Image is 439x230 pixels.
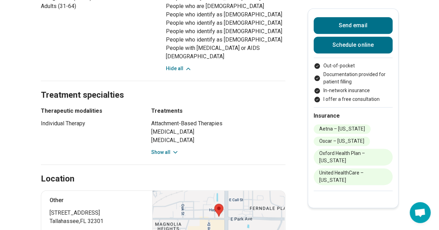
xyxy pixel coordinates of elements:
[314,149,393,165] li: Oxford Health Plan – [US_STATE]
[314,62,393,69] li: Out-of-pocket
[151,136,285,144] li: [MEDICAL_DATA]
[41,173,74,185] h2: Location
[166,2,285,10] li: People who are [DEMOGRAPHIC_DATA]
[166,19,285,27] li: People who identify as [DEMOGRAPHIC_DATA]
[41,73,285,101] h2: Treatment specialties
[314,17,393,34] button: Send email
[41,119,139,128] li: Individual Therapy
[166,44,285,52] li: People with [MEDICAL_DATA] or AIDS
[166,36,285,44] li: People who identify as [DEMOGRAPHIC_DATA]
[166,10,285,19] li: People who identify as [DEMOGRAPHIC_DATA]
[166,65,192,72] button: Hide all
[314,62,393,103] ul: Payment options
[314,168,393,185] li: United HealthCare – [US_STATE]
[50,209,144,217] span: [STREET_ADDRESS]
[314,96,393,103] li: I offer a free consultation
[166,52,285,61] li: [DEMOGRAPHIC_DATA]
[50,217,144,225] span: Tallahassee , FL 32301
[166,27,285,36] li: People who identify as [DEMOGRAPHIC_DATA]
[314,124,371,134] li: Aetna – [US_STATE]
[151,128,285,136] li: [MEDICAL_DATA]
[151,149,179,156] button: Show all
[314,71,393,86] li: Documentation provided for patient filling
[41,2,160,10] li: Adults (31-64)
[410,202,431,223] div: Open chat
[50,196,144,205] p: Other
[41,107,139,115] h3: Therapeutic modalities
[151,107,285,115] h3: Treatments
[314,112,393,120] h2: Insurance
[314,37,393,53] a: Schedule online
[151,119,285,128] li: Attachment-Based Therapies
[314,136,370,146] li: Oscar – [US_STATE]
[314,87,393,94] li: In-network insurance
